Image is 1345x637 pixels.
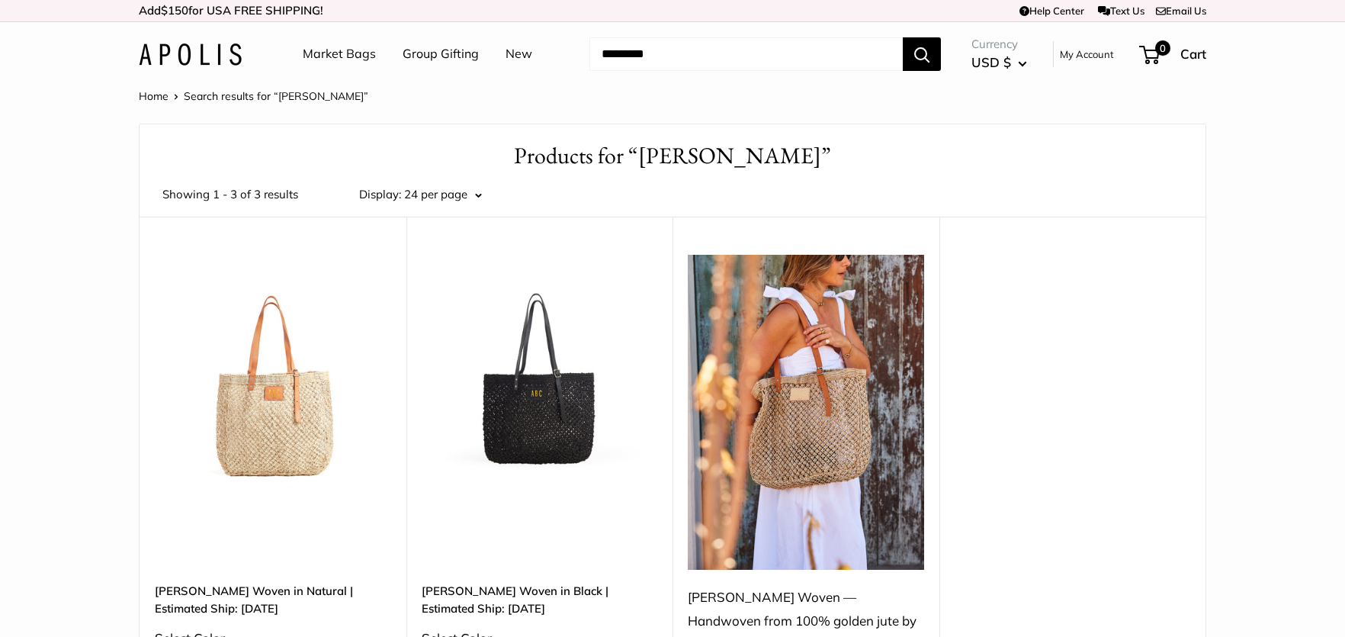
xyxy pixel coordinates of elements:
a: Help Center [1019,5,1084,17]
nav: Breadcrumb [139,86,368,106]
a: [PERSON_NAME] Woven in Natural | Estimated Ship: [DATE] [155,582,391,618]
a: Market Bags [303,43,376,66]
span: Currency [971,34,1027,55]
img: Apolis [139,43,242,66]
h1: Products for “[PERSON_NAME]” [162,140,1183,172]
input: Search... [589,37,903,71]
a: [PERSON_NAME] Woven in Black | Estimated Ship: [DATE] [422,582,658,618]
span: 24 per page [404,187,467,201]
span: Showing 1 - 3 of 3 results [162,184,298,205]
a: Text Us [1098,5,1144,17]
label: Display: [359,184,401,205]
a: 0 Cart [1141,42,1206,66]
a: Group Gifting [403,43,479,66]
a: Email Us [1156,5,1206,17]
span: Cart [1180,46,1206,62]
a: My Account [1060,45,1114,63]
a: Mercado Woven in Black | Estimated Ship: Oct. 19thMercado Woven in Black | Estimated Ship: Oct. 19th [422,255,658,491]
span: 0 [1155,40,1170,56]
img: Mercado Woven in Black | Estimated Ship: Oct. 19th [422,255,658,491]
button: Search [903,37,941,71]
a: Home [139,89,169,103]
span: $150 [161,3,188,18]
span: USD $ [971,54,1011,70]
span: Search results for “[PERSON_NAME]” [184,89,368,103]
img: Mercado Woven — Handwoven from 100% golden jute by artisan women taking over 20 hours to craft. [688,255,924,570]
img: Mercado Woven in Natural | Estimated Ship: Oct. 19th [155,255,391,491]
button: USD $ [971,50,1027,75]
a: New [506,43,532,66]
a: Mercado Woven in Natural | Estimated Ship: Oct. 19thMercado Woven in Natural | Estimated Ship: Oc... [155,255,391,491]
button: 24 per page [404,184,482,205]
